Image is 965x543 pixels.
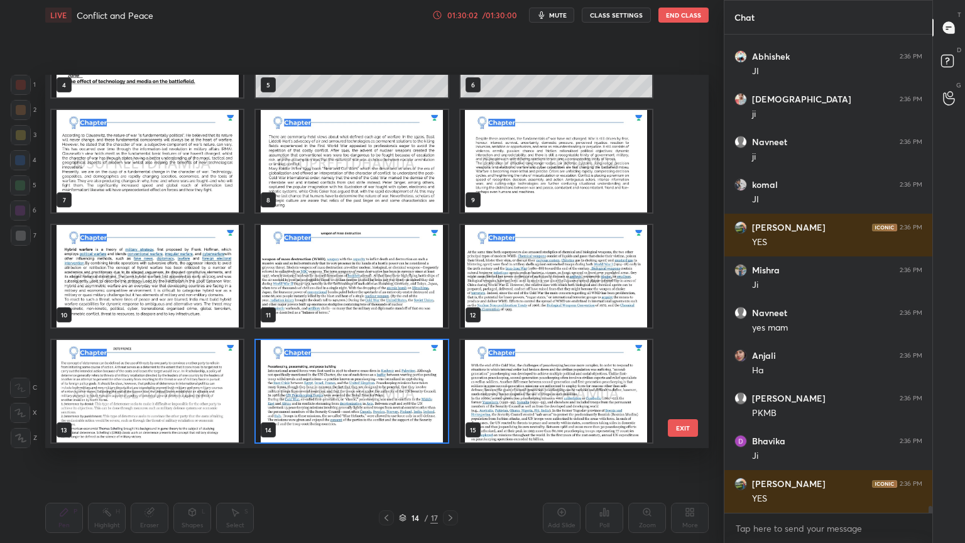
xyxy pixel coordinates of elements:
[256,110,447,212] img: 1757059080I0XA9A.pdf
[424,514,428,522] div: /
[582,8,651,23] button: CLASS SETTINGS
[724,1,765,34] p: Chat
[957,45,961,55] p: D
[529,8,574,23] button: mute
[10,200,36,221] div: 6
[52,110,243,212] img: 1757059080I0XA9A.pdf
[409,514,422,522] div: 14
[461,110,652,212] img: 1757059080I0XA9A.pdf
[480,11,519,19] div: / 01:30:00
[256,340,447,442] img: 1757059080I0XA9A.pdf
[724,35,932,513] div: grid
[430,512,438,524] div: 17
[956,80,961,90] p: G
[10,150,36,170] div: 4
[10,378,37,398] div: C
[11,75,36,95] div: 1
[957,10,961,19] p: T
[77,9,153,21] h4: Conflict and Peace
[668,419,698,437] button: EXIT
[10,403,37,423] div: X
[549,11,567,19] span: mute
[45,8,72,23] div: LIVE
[11,125,36,145] div: 3
[256,225,447,327] img: 1757059080I0XA9A.pdf
[11,428,37,448] div: Z
[461,225,652,327] img: 1757059080I0XA9A.pdf
[52,225,243,327] img: 1757059080I0XA9A.pdf
[445,11,480,19] div: 01:30:02
[11,100,36,120] div: 2
[52,340,243,442] img: 1757059080I0XA9A.pdf
[461,340,652,442] img: 1757059080I0XA9A.pdf
[45,75,687,448] div: grid
[11,226,36,246] div: 7
[658,8,709,23] button: End Class
[10,175,36,195] div: 5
